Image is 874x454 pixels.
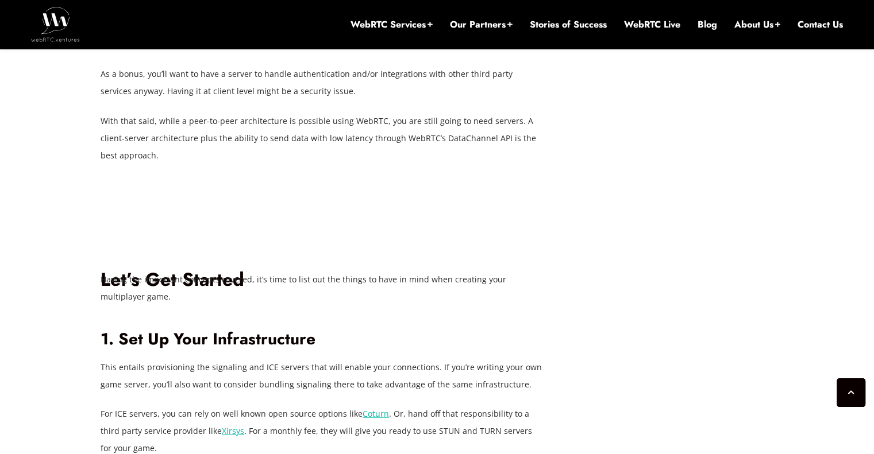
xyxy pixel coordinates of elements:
[734,18,780,31] a: About Us
[101,329,543,350] h2: 1. Set Up Your Infrastructure
[530,18,607,31] a: Stories of Success
[222,425,244,436] a: Xirsys
[101,271,543,305] p: Having the important concepts covered, it’s time to list out the things to have in mind when crea...
[798,18,843,31] a: Contact Us
[351,18,433,31] a: WebRTC Services
[101,359,543,393] p: This entails provisioning the signaling and ICE servers that will enable your connections. If you...
[101,65,543,100] p: As a bonus, you’ll want to have a server to handle authentication and/or integrations with other ...
[101,112,543,164] p: With that said, while a peer-to-peer architecture is possible using WebRTC, you are still going t...
[363,408,389,419] a: Coturn
[624,18,680,31] a: WebRTC Live
[31,7,80,41] img: WebRTC.ventures
[698,18,717,31] a: Blog
[101,194,543,292] h1: Let’s Get Started
[450,18,513,31] a: Our Partners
